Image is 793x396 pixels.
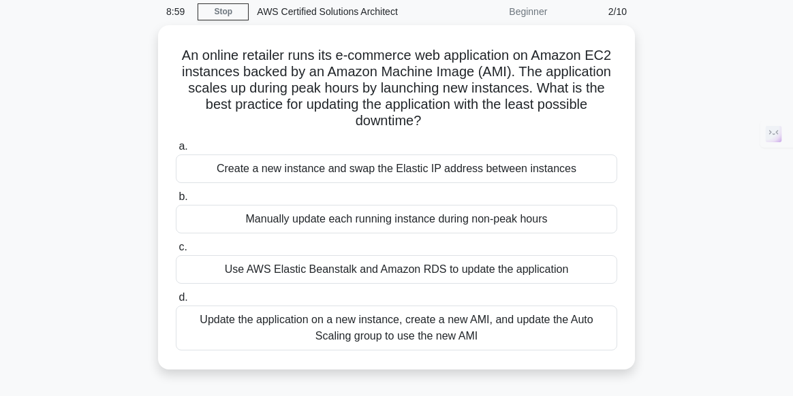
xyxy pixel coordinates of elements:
[176,255,617,284] div: Use AWS Elastic Beanstalk and Amazon RDS to update the application
[178,191,187,202] span: b.
[178,241,187,252] span: c.
[174,47,619,130] h5: An online retailer runs its e-commerce web application on Amazon EC2 instances backed by an Amazo...
[176,205,617,233] div: Manually update each running instance during non-peak hours
[176,306,617,350] div: Update the application on a new instance, create a new AMI, and update the Auto Scaling group to ...
[198,3,249,20] a: Stop
[176,154,617,183] div: Create a new instance and swap the Elastic IP address between instances
[178,291,187,303] span: d.
[178,140,187,152] span: a.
